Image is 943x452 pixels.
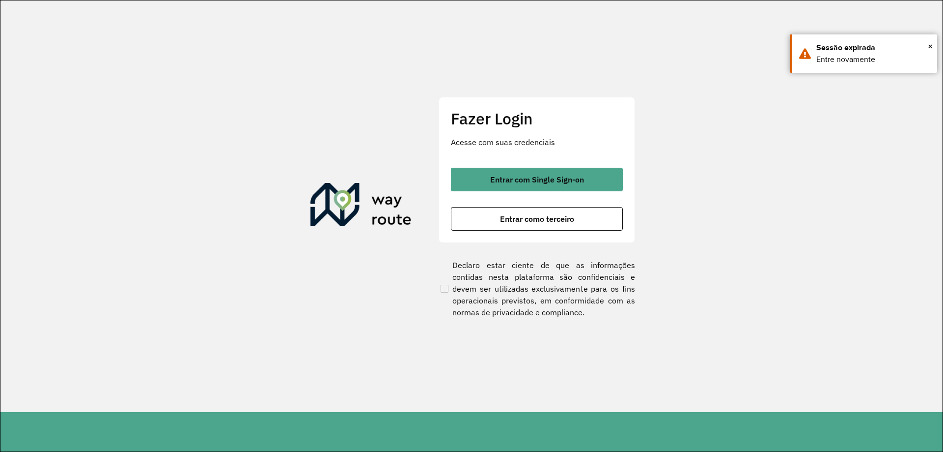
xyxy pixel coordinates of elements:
img: Roteirizador AmbevTech [310,183,412,230]
button: Close [928,39,933,54]
button: button [451,168,623,191]
span: × [928,39,933,54]
div: Entre novamente [816,54,930,65]
p: Acesse com suas credenciais [451,136,623,148]
span: Entrar como terceiro [500,215,574,223]
span: Entrar com Single Sign-on [490,176,584,183]
div: Sessão expirada [816,42,930,54]
label: Declaro estar ciente de que as informações contidas nesta plataforma são confidenciais e devem se... [439,259,635,318]
h2: Fazer Login [451,109,623,128]
button: button [451,207,623,231]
